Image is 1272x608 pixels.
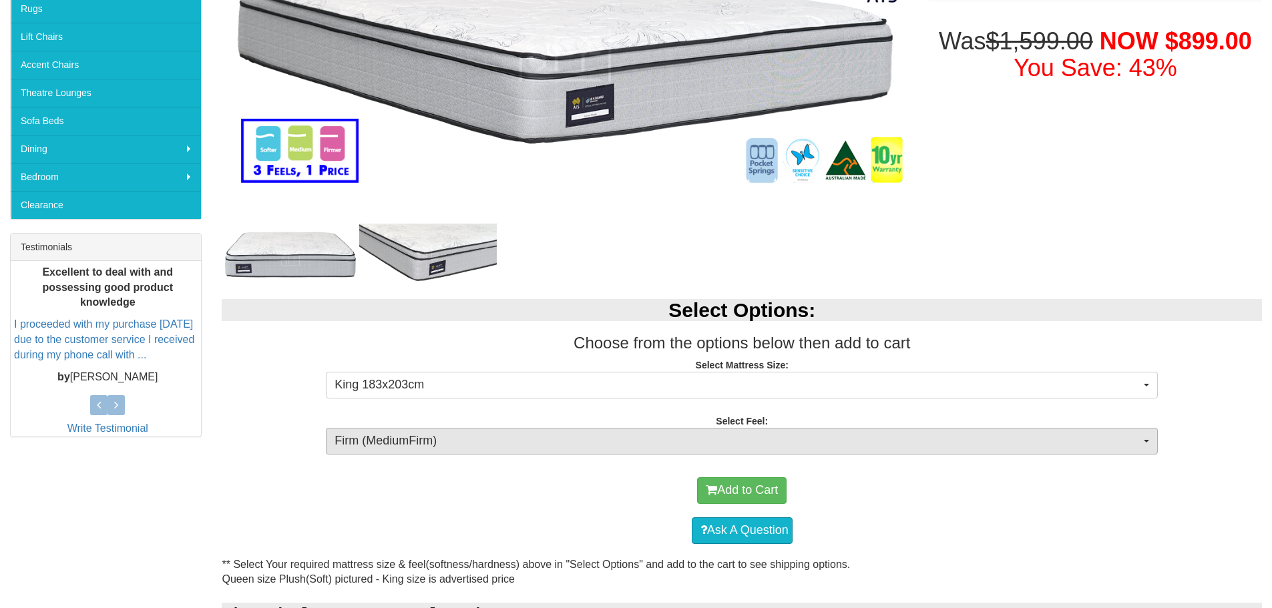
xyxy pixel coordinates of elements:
[11,51,201,79] a: Accent Chairs
[14,318,194,360] a: I proceeded with my purchase [DATE] due to the customer service I received during my phone call w...
[11,79,201,107] a: Theatre Lounges
[14,370,201,385] p: [PERSON_NAME]
[692,517,793,544] a: Ask A Question
[326,372,1158,398] button: King 183x203cm
[11,107,201,135] a: Sofa Beds
[326,428,1158,454] button: Firm (MediumFirm)
[1014,54,1177,81] font: You Save: 43%
[11,135,201,163] a: Dining
[335,432,1140,450] span: Firm (MediumFirm)
[716,416,768,426] strong: Select Feel:
[57,371,70,382] b: by
[42,266,173,308] b: Excellent to deal with and possessing good product knowledge
[986,27,1093,55] del: $1,599.00
[11,191,201,219] a: Clearance
[668,299,815,321] b: Select Options:
[11,234,201,261] div: Testimonials
[335,376,1140,394] span: King 183x203cm
[11,23,201,51] a: Lift Chairs
[222,334,1262,352] h3: Choose from the options below then add to cart
[697,477,787,504] button: Add to Cart
[11,163,201,191] a: Bedroom
[696,360,789,370] strong: Select Mattress Size:
[67,422,148,434] a: Write Testimonial
[1100,27,1252,55] span: NOW $899.00
[929,28,1262,81] h1: Was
